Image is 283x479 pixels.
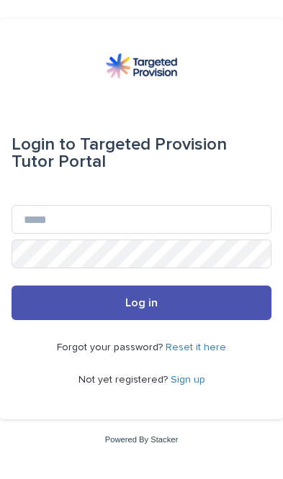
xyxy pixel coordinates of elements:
button: Log in [12,286,271,320]
span: Login to [12,136,76,153]
span: Forgot your password? [57,342,166,352]
span: Log in [125,297,158,309]
div: Targeted Provision Tutor Portal [12,124,271,182]
a: Powered By Stacker [105,435,178,444]
span: Not yet registered? [78,375,171,385]
img: M5nRWzHhSzIhMunXDL62 [106,53,176,78]
a: Sign up [171,375,205,385]
a: Reset it here [166,342,226,352]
